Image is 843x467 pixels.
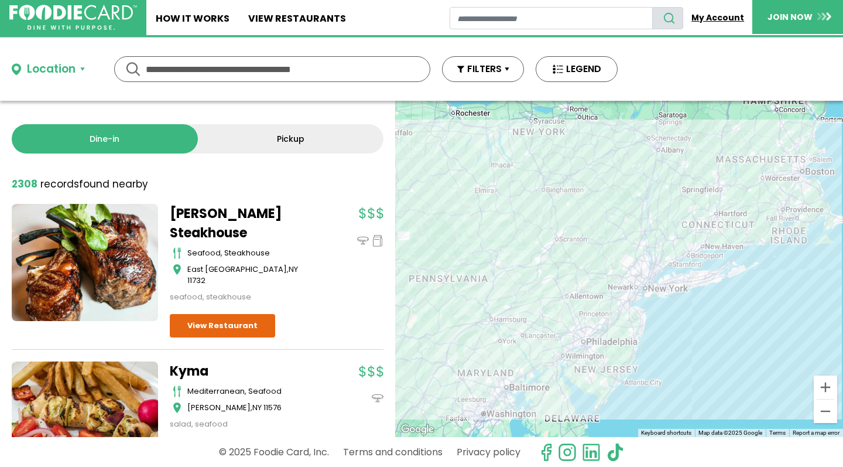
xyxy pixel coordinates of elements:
div: , [187,402,316,414]
img: map_icon.svg [173,264,181,275]
img: FoodieCard; Eat, Drink, Save, Donate [9,5,137,30]
span: [PERSON_NAME] [187,402,251,413]
a: Pickup [198,124,384,154]
div: mediterranean, seafood [187,386,316,397]
a: Open this area in Google Maps (opens a new window) [398,422,437,437]
a: Terms and conditions [343,442,443,462]
span: Map data ©2025 Google [698,429,762,436]
img: cutlery_icon.svg [173,247,181,259]
div: found nearby [12,177,148,192]
div: salad, seafood [170,418,316,430]
div: , [187,264,316,287]
p: © 2025 Foodie Card, Inc. [219,442,329,462]
img: tiktok.svg [606,443,625,462]
span: NY [252,402,262,413]
span: NY [289,264,298,275]
input: restaurant search [450,7,653,29]
img: dinein_icon.svg [372,393,383,404]
img: Google [398,422,437,437]
button: Zoom in [814,376,837,399]
a: Kyma [170,362,316,381]
strong: 2308 [12,177,37,191]
div: seafood, steakhouse [187,247,316,259]
span: East [GEOGRAPHIC_DATA] [187,264,287,275]
span: 11732 [187,275,205,286]
div: seafood, steakhouse [170,291,316,303]
img: cutlery_icon.svg [173,386,181,397]
button: search [652,7,683,29]
a: Report a map error [793,429,839,436]
button: Keyboard shortcuts [641,429,691,437]
img: pickup_icon.svg [372,235,383,247]
div: Location [27,61,76,78]
button: Location [12,61,85,78]
button: Zoom out [814,400,837,423]
a: View Restaurant [170,314,275,338]
span: 11576 [263,402,282,413]
svg: check us out on facebook [537,443,556,462]
button: FILTERS [442,56,524,82]
img: map_icon.svg [173,402,181,414]
a: My Account [683,7,752,29]
a: [PERSON_NAME] Steakhouse [170,204,316,243]
img: linkedin.svg [582,443,601,462]
a: Privacy policy [457,442,520,462]
a: Terms [769,429,786,436]
span: records [40,177,79,191]
button: LEGEND [536,56,618,82]
a: Dine-in [12,124,198,154]
img: dinein_icon.svg [357,235,369,247]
